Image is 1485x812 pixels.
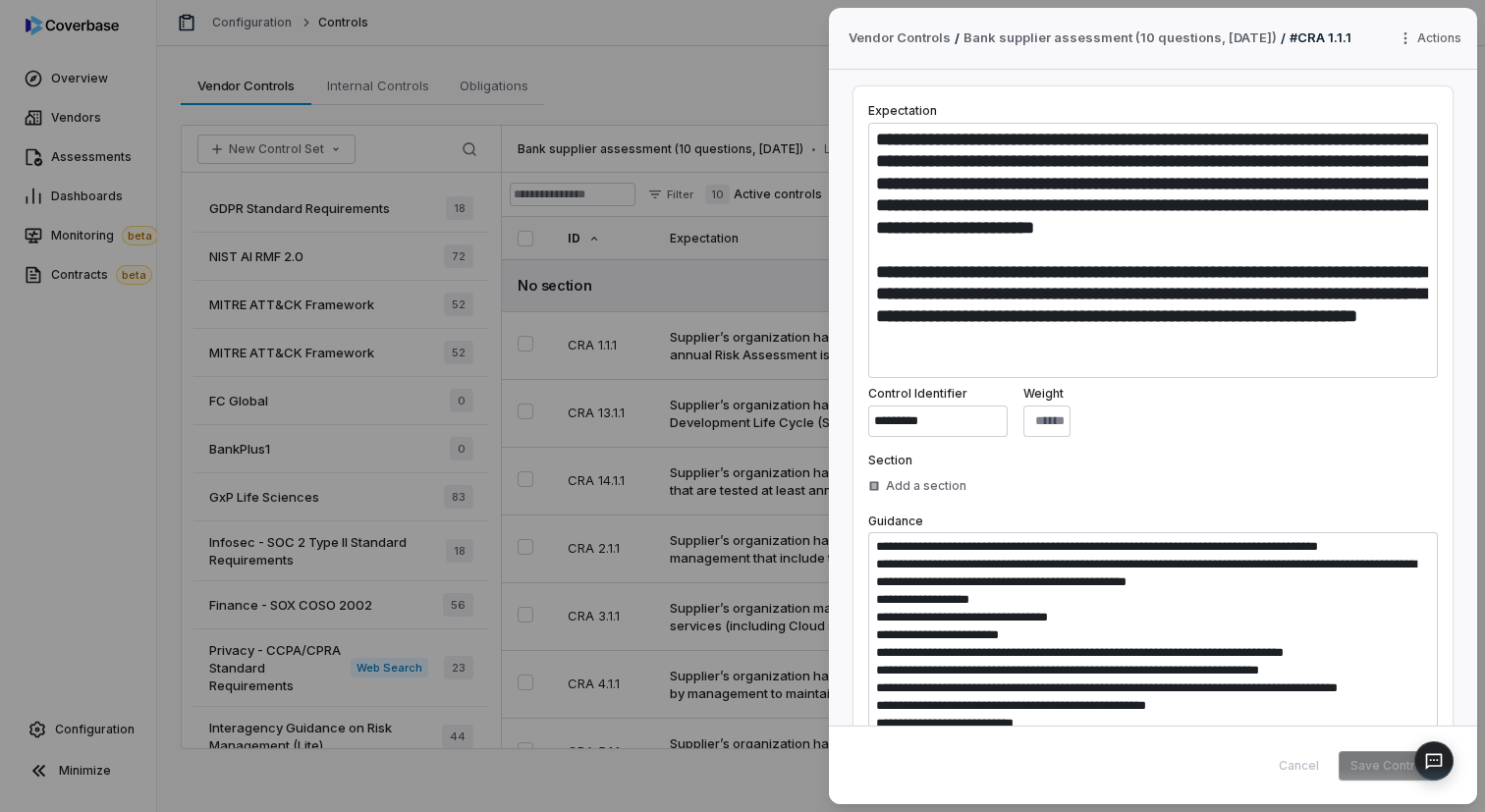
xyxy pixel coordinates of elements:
p: / [955,29,960,47]
p: / [1281,29,1286,47]
button: More actions [1392,24,1473,53]
span: # CRA 1.1.1 [1290,29,1351,45]
label: Control Identifier [868,386,1008,402]
a: Bank supplier assessment (10 questions, [DATE]) [963,28,1277,48]
span: Vendor Controls [849,28,951,48]
label: Weight [1023,386,1071,402]
label: Expectation [868,103,937,118]
div: Add a section [868,478,966,494]
label: Guidance [868,514,923,528]
label: Section [868,453,1438,468]
button: Add a section [862,468,972,504]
